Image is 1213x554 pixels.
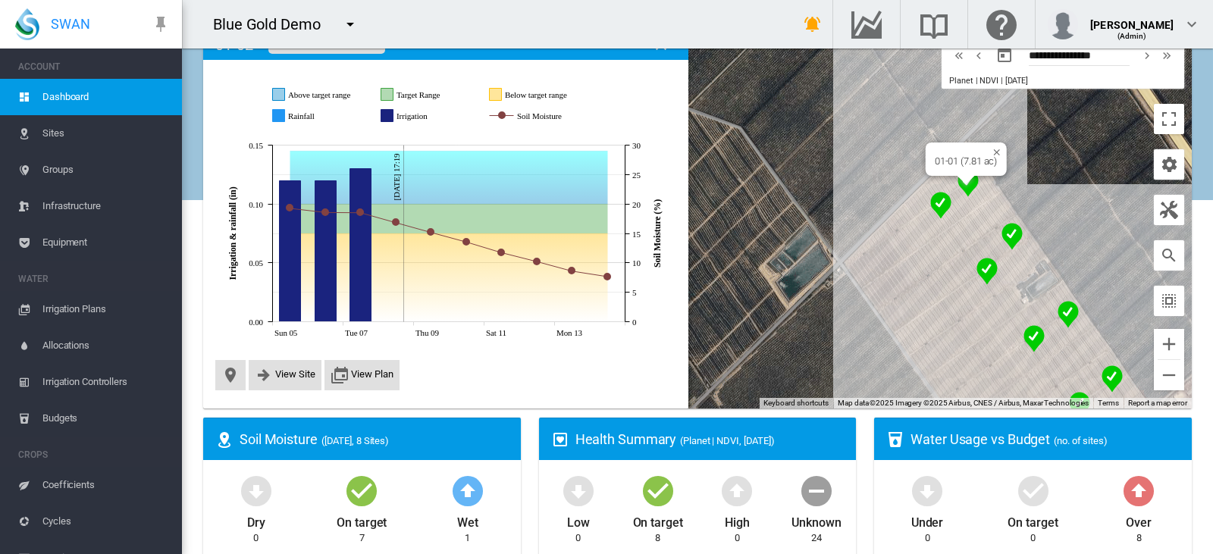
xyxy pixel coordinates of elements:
[490,109,594,123] g: Soil Moisture
[1054,435,1108,446] span: (no. of sites)
[655,531,660,545] div: 8
[1058,301,1079,328] div: NDVI: SHA 01-05
[1160,292,1178,310] md-icon: icon-select-all
[969,46,989,64] button: icon-chevron-left
[569,268,575,274] circle: Soil Moisture Oct 13, 2025 8.590411340692107
[221,366,240,384] button: icon-map-marker
[1183,15,1201,33] md-icon: icon-chevron-down
[1015,472,1052,509] md-icon: icon-checkbox-marked-circle
[911,430,1180,449] div: Water Usage vs Budget
[909,472,945,509] md-icon: icon-arrow-down-bold-circle
[1137,46,1157,64] button: icon-chevron-right
[341,15,359,33] md-icon: icon-menu-down
[1160,246,1178,264] md-icon: icon-magnify
[287,205,293,211] circle: Soil Moisture Oct 05, 2025 19.253146380320864
[551,430,569,449] md-icon: icon-heart-box-outline
[359,531,365,545] div: 7
[215,430,234,449] md-icon: icon-map-marker-radius
[393,219,399,225] circle: Soil Moisture Oct 08, 2025 16.809904674025443
[575,430,845,449] div: Health Summary
[238,472,274,509] md-icon: icon-arrow-down-bold-circle
[1160,155,1178,174] md-icon: icon-cog
[450,472,486,509] md-icon: icon-arrow-up-bold-circle
[567,509,590,531] div: Low
[331,366,349,384] md-icon: icon-calendar-multiple
[719,472,755,509] md-icon: icon-arrow-up-bold-circle
[490,88,582,102] g: Below target range
[632,171,641,180] tspan: 25
[42,291,170,327] span: Irrigation Plans
[42,364,170,400] span: Irrigation Controllers
[633,509,683,531] div: On target
[1008,509,1058,531] div: On target
[798,9,828,39] button: icon-bell-ring
[838,399,1089,407] span: Map data ©2025 Imagery ©2025 Airbus, CNES / Airbus, Maxar Technologies
[791,509,841,531] div: Unknown
[249,200,263,209] tspan: 0.10
[811,531,822,545] div: 24
[381,109,474,123] g: Irrigation
[1030,531,1036,545] div: 0
[428,229,434,235] circle: Soil Moisture Oct 09, 2025 15.162571340692107
[152,15,170,33] md-icon: icon-pin
[1154,329,1184,359] button: Zoom in
[273,88,365,102] g: Above target range
[322,209,328,215] circle: Soil Moisture Oct 06, 2025 18.55181736924408
[335,9,365,39] button: icon-menu-down
[350,169,371,322] g: Irrigation Oct 07, 2025 0.13
[848,15,885,33] md-icon: Go to the Data Hub
[886,430,904,449] md-icon: icon-cup-water
[949,76,998,86] span: Planet | NDVI
[1023,325,1045,352] div: NDVI: SHA 01-06
[274,328,298,337] tspan: Sun 05
[42,79,170,115] span: Dashboard
[42,188,170,224] span: Infrastructure
[1126,509,1152,531] div: Over
[640,472,676,509] md-icon: icon-checkbox-marked-circle
[1117,32,1147,40] span: (Admin)
[1102,365,1123,393] div: NDVI: SHA 01-08
[273,109,365,123] g: Rainfall
[345,328,368,337] tspan: Tue 07
[1154,104,1184,134] button: Toggle fullscreen view
[1136,531,1142,545] div: 8
[42,224,170,261] span: Equipment
[42,327,170,364] span: Allocations
[18,55,170,79] span: ACCOUNT
[989,40,1020,70] button: md-calendar
[18,443,170,467] span: CROPS
[1121,472,1157,509] md-icon: icon-arrow-up-bold-circle
[604,274,610,280] circle: Soil Moisture Oct 14, 2025 7.652411340692109
[249,141,263,150] tspan: 0.15
[804,15,822,33] md-icon: icon-bell-ring
[337,509,387,531] div: On target
[1048,9,1078,39] img: profile.jpg
[42,400,170,437] span: Budgets
[935,155,998,167] div: 01-01 (7.81 ac)
[343,472,380,509] md-icon: icon-checkbox-marked-circle
[1098,399,1119,407] a: Terms
[42,115,170,152] span: Sites
[331,366,393,384] button: icon-calendar-multiple View Plan
[632,258,641,268] tspan: 10
[42,152,170,188] span: Groups
[1154,149,1184,180] button: icon-cog
[249,258,263,268] tspan: 0.05
[42,467,170,503] span: Coefficients
[763,398,829,408] button: Keyboard shortcuts
[556,328,583,337] tspan: Mon 13
[986,142,997,153] button: Close
[240,430,509,449] div: Soil Moisture
[1157,46,1177,64] button: icon-chevron-double-right
[976,258,998,285] div: NDVI: SHA 01-03
[680,435,775,446] span: (Planet | NDVI, [DATE])
[486,328,506,337] tspan: Sat 11
[280,181,301,322] g: Irrigation Oct 05, 2025 0.12
[632,230,641,239] tspan: 15
[798,472,835,509] md-icon: icon-minus-circle
[725,509,750,531] div: High
[249,318,263,327] tspan: 0.00
[632,318,637,327] tspan: 0
[51,14,90,33] span: SWAN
